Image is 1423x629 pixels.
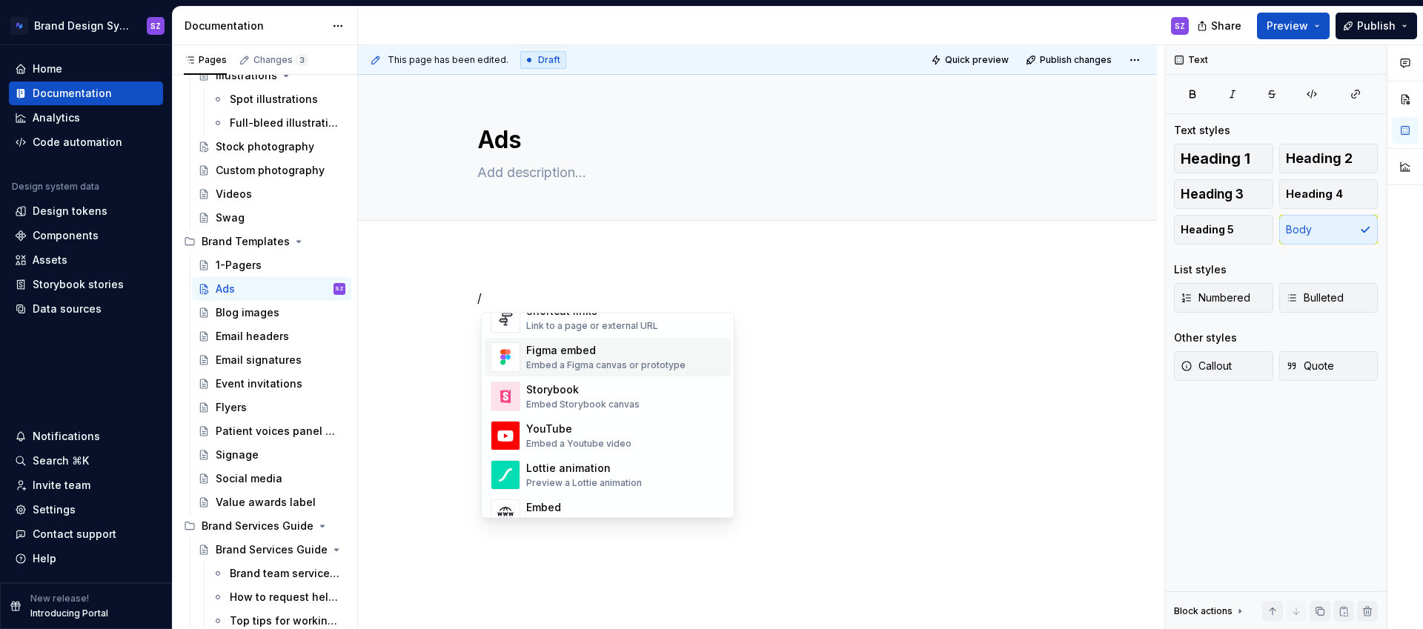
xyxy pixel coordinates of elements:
div: Suggestions [482,313,734,518]
a: Custom photography [192,159,351,182]
div: Brand team services and self-service tools [230,566,342,581]
a: How to request help from the Brand team [206,585,351,609]
a: Documentation [9,81,163,105]
button: Heading 4 [1279,179,1379,209]
span: Heading 4 [1286,187,1343,202]
button: Brand Design SystemSZ [3,10,169,41]
a: Email headers [192,325,351,348]
div: Embed Storybook canvas [526,399,640,411]
div: Documentation [33,86,112,101]
span: Heading 5 [1181,222,1234,237]
button: Quick preview [926,50,1015,70]
div: Stock photography [216,139,314,154]
div: Illustrations [216,68,277,83]
div: Email headers [216,329,289,344]
span: / [477,290,482,305]
div: Spot illustrations [230,92,318,107]
div: Videos [216,187,252,202]
a: Illustrations [192,64,351,87]
div: Pages [184,54,227,66]
p: Introducing Portal [30,608,108,619]
span: Preview [1267,19,1308,33]
div: How to request help from the Brand team [230,590,342,605]
div: Figma embed [526,344,686,359]
button: Heading 3 [1174,179,1273,209]
span: Callout [1181,359,1232,373]
button: Quote [1279,351,1379,381]
div: Home [33,61,62,76]
a: Social media [192,467,351,490]
a: Signage [192,443,351,467]
div: Embed a generic URL [526,517,621,529]
div: Search ⌘K [33,453,89,468]
button: Search ⌘K [9,449,163,473]
div: Block actions [1174,601,1246,622]
a: Home [9,57,163,81]
div: Brand Templates [202,234,290,249]
a: Flyers [192,396,351,419]
span: Heading 2 [1286,151,1353,166]
div: Social media [216,471,282,486]
div: Analytics [33,110,80,125]
a: Assets [9,248,163,272]
p: New release! [30,593,89,605]
div: Top tips for working with the Brand team [230,613,342,628]
div: Ads [216,282,235,296]
a: Brand team services and self-service tools [206,562,351,585]
div: Brand Services Guide [178,514,351,538]
button: Publish [1336,13,1417,39]
div: Blog images [216,305,279,320]
div: Changes [253,54,308,66]
div: Storybook [526,383,640,398]
span: Heading 1 [1181,151,1250,166]
div: Swag [216,210,245,225]
button: Preview [1257,13,1330,39]
a: Value awards label [192,490,351,514]
div: Brand Services Guide [202,519,314,533]
button: Help [9,547,163,570]
div: Components [33,228,99,243]
span: Draft [538,54,560,66]
span: Quick preview [945,54,1009,66]
a: Data sources [9,297,163,321]
div: Embed [526,501,621,516]
div: SZ [1175,20,1185,32]
div: Block actions [1174,605,1233,617]
a: Analytics [9,106,163,130]
a: Components [9,224,163,247]
a: Brand Services Guide [192,538,351,562]
div: Embed a Figma canvas or prototype [526,360,686,372]
span: Publish [1357,19,1396,33]
div: Brand Templates [178,230,351,253]
span: Publish changes [1040,54,1112,66]
a: Design tokens [9,199,163,223]
div: Custom photography [216,163,325,178]
span: Heading 3 [1181,187,1244,202]
a: Event invitations [192,372,351,396]
div: Embed a Youtube video [526,439,631,450]
a: Spot illustrations [206,87,351,111]
button: Heading 5 [1174,215,1273,244]
button: Numbered [1174,283,1273,313]
div: Design tokens [33,204,107,219]
div: 1-Pagers [216,258,262,273]
a: Blog images [192,301,351,325]
div: Notifications [33,429,100,444]
img: d4286e81-bf2d-465c-b469-1298f2b8eabd.png [10,17,28,35]
span: Quote [1286,359,1334,373]
div: SZ [335,282,344,296]
a: Videos [192,182,351,206]
a: AdsSZ [192,277,351,301]
button: Publish changes [1021,50,1118,70]
a: Settings [9,498,163,522]
div: Preview a Lottie animation [526,478,642,490]
div: Design system data [12,181,99,193]
div: Full-bleed illustrations [230,116,342,130]
a: Storybook stories [9,273,163,296]
div: Value awards label [216,495,316,510]
textarea: Ads [474,122,1035,158]
div: YouTube [526,422,631,437]
div: Contact support [33,527,116,542]
span: This page has been edited. [388,54,508,66]
a: Email signatures [192,348,351,372]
